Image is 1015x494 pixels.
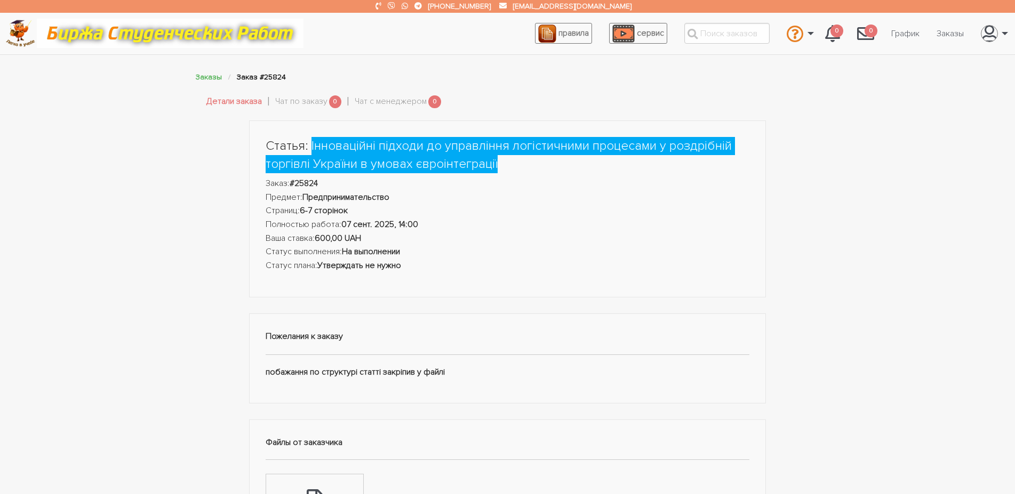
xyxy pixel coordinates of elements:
img: play_icon-49f7f135c9dc9a03216cfdbccbe1e3994649169d890fb554cedf0eac35a01ba8.png [612,25,635,43]
strong: 600,00 UAH [315,233,361,244]
strong: Файлы от заказчика [266,437,342,448]
a: Заказы [928,23,972,44]
li: Полностью работа: [266,218,750,232]
a: правила [535,23,592,44]
a: сервис [609,23,667,44]
strong: Пожелания к заказу [266,331,343,342]
span: 0 [830,25,843,38]
h1: Статья: Інноваційні підходи до управління логістичними процесами у роздрібній торгівлі України в ... [266,137,750,173]
strong: 6-7 сторінок [300,205,348,216]
a: Чат по заказу [275,95,327,109]
strong: На выполнении [342,246,400,257]
span: сервис [637,28,664,38]
li: Предмет: [266,191,750,205]
a: [EMAIL_ADDRESS][DOMAIN_NAME] [513,2,632,11]
a: Детали заказа [206,95,262,109]
strong: 07 сент. 2025, 14:00 [341,219,418,230]
span: 0 [428,95,441,109]
img: motto-12e01f5a76059d5f6a28199ef077b1f78e012cfde436ab5cf1d4517935686d32.gif [37,19,303,48]
span: 0 [865,25,877,38]
strong: Утверждать не нужно [317,260,401,271]
div: побажання по структурі статті закріпив у файлі [249,313,766,403]
li: Страниц: [266,204,750,218]
li: Заказ: [266,177,750,191]
li: Статус плана: [266,259,750,273]
li: Ваша ставка: [266,232,750,246]
li: Статус выполнения: [266,245,750,259]
input: Поиск заказов [684,23,770,44]
a: 0 [849,19,883,48]
li: Заказ #25824 [237,71,286,83]
a: Чат с менеджером [355,95,427,109]
img: agreement_icon-feca34a61ba7f3d1581b08bc946b2ec1ccb426f67415f344566775c155b7f62c.png [538,25,556,43]
span: 0 [329,95,342,109]
span: правила [558,28,589,38]
img: logo-c4363faeb99b52c628a42810ed6dfb4293a56d4e4775eb116515dfe7f33672af.png [6,20,35,47]
a: График [883,23,928,44]
strong: Предпринимательство [302,192,389,203]
a: [PHONE_NUMBER] [428,2,491,11]
strong: #25824 [290,178,318,189]
a: 0 [817,19,849,48]
a: Заказы [196,72,222,82]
